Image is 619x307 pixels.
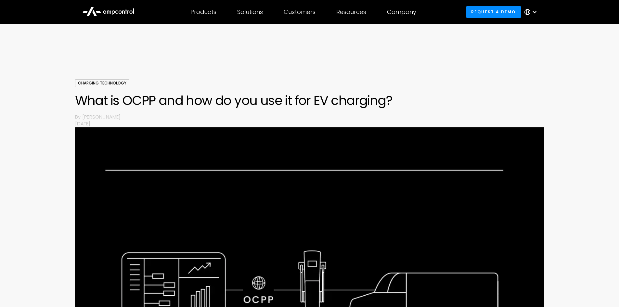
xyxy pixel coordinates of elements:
[75,120,544,127] p: [DATE]
[75,113,82,120] p: By
[190,8,216,16] div: Products
[466,6,521,18] a: Request a demo
[284,8,316,16] div: Customers
[237,8,263,16] div: Solutions
[387,8,416,16] div: Company
[75,79,129,87] div: Charging Technology
[336,8,366,16] div: Resources
[75,93,544,108] h1: What is OCPP and how do you use it for EV charging?
[82,113,544,120] p: [PERSON_NAME]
